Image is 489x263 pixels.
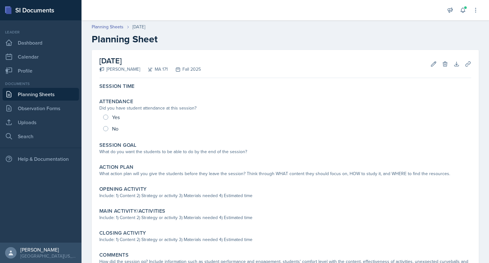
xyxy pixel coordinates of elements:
a: Planning Sheets [92,24,124,30]
label: Opening Activity [99,186,146,192]
a: Uploads [3,116,79,129]
a: Planning Sheets [3,88,79,101]
div: Help & Documentation [3,153,79,165]
label: Session Goal [99,142,137,148]
div: Fall 2025 [168,66,201,73]
label: Action Plan [99,164,133,170]
a: Dashboard [3,36,79,49]
div: What action plan will you give the students before they leave the session? Think through WHAT con... [99,170,471,177]
div: Include: 1) Content 2) Strategy or activity 3) Materials needed 4) Estimated time [99,236,471,243]
label: Main Activity/Activities [99,208,166,214]
label: Session Time [99,83,135,89]
div: [GEOGRAPHIC_DATA][US_STATE] in [GEOGRAPHIC_DATA] [20,253,76,259]
label: Closing Activity [99,230,146,236]
h2: Planning Sheet [92,33,479,45]
div: [PERSON_NAME] [99,66,140,73]
a: Calendar [3,50,79,63]
div: Documents [3,81,79,87]
div: What do you want the students to be able to do by the end of the session? [99,148,471,155]
div: Did you have student attendance at this session? [99,105,471,111]
label: Attendance [99,98,133,105]
a: Search [3,130,79,143]
div: MA 171 [140,66,168,73]
div: [DATE] [132,24,145,30]
div: Include: 1) Content 2) Strategy or activity 3) Materials needed 4) Estimated time [99,192,471,199]
div: Leader [3,29,79,35]
label: Comments [99,252,129,258]
a: Observation Forms [3,102,79,115]
h2: [DATE] [99,55,201,67]
div: [PERSON_NAME] [20,246,76,253]
a: Profile [3,64,79,77]
div: Include: 1) Content 2) Strategy or activity 3) Materials needed 4) Estimated time [99,214,471,221]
